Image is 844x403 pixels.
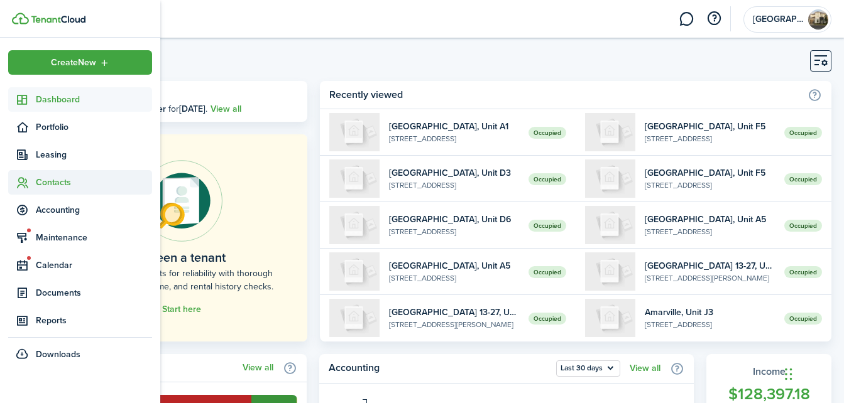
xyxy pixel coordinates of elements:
widget-list-item-title: [GEOGRAPHIC_DATA], Unit D6 [389,213,519,226]
img: TenantCloud [31,16,85,23]
span: Create New [51,58,96,67]
span: Occupied [529,127,566,139]
button: Last 30 days [556,360,620,377]
span: Occupied [784,313,822,325]
widget-list-item-description: [STREET_ADDRESS] [645,226,775,237]
widget-list-item-title: [GEOGRAPHIC_DATA], Unit A5 [645,213,775,226]
widget-list-item-description: [STREET_ADDRESS][PERSON_NAME] [389,319,519,330]
img: D3 [329,159,380,198]
widget-list-item-description: [STREET_ADDRESS] [389,133,519,144]
h3: [DATE], [DATE] [91,87,298,103]
widget-list-item-description: [STREET_ADDRESS] [389,226,519,237]
home-placeholder-title: Screen a tenant [138,248,226,267]
span: Portfolio [36,121,152,134]
span: Occupied [784,173,822,185]
img: Amarville [808,9,828,30]
img: A5 [585,206,635,244]
span: Occupied [784,220,822,232]
widget-list-item-title: [GEOGRAPHIC_DATA], Unit A5 [389,259,519,272]
span: Downloads [36,348,80,361]
widget-list-item-title: [GEOGRAPHIC_DATA], Unit A1 [389,120,519,133]
span: Maintenance [36,231,152,244]
img: Online payments [141,160,222,242]
span: Documents [36,286,152,299]
img: TenantCloud [12,13,29,24]
widget-list-item-description: [STREET_ADDRESS] [389,272,519,284]
span: Occupied [529,266,566,278]
span: Occupied [529,220,566,232]
widget-list-item-description: [STREET_ADDRESS] [645,180,775,191]
widget-list-item-title: [GEOGRAPHIC_DATA] 13-27, Unit 13 [645,259,775,272]
span: Contacts [36,176,152,189]
span: Amarville [753,15,803,24]
home-widget-title: Recently viewed [329,87,801,102]
widget-list-item-description: [STREET_ADDRESS] [645,133,775,144]
img: D6 [329,206,380,244]
span: Accounting [36,203,152,217]
img: A5 [329,252,380,291]
b: [DATE] [179,102,206,116]
widget-list-item-title: [GEOGRAPHIC_DATA], Unit D3 [389,166,519,180]
span: Occupied [784,127,822,139]
widget-stats-title: Income [719,364,819,379]
home-placeholder-description: Check your tenants for reliability with thorough background, income, and rental history checks. [85,267,279,293]
span: Reports [36,314,152,327]
a: Reports [8,308,152,333]
span: Occupied [784,266,822,278]
span: Occupied [529,173,566,185]
a: View all [630,363,660,373]
widget-list-item-description: [STREET_ADDRESS] [389,180,519,191]
span: Occupied [529,313,566,325]
a: Dashboard [8,87,152,112]
img: F5 [585,159,635,198]
img: A1 [329,113,380,151]
span: Leasing [36,148,152,161]
iframe: Chat Widget [781,343,844,403]
img: 13 [585,252,635,291]
widget-list-item-title: [GEOGRAPHIC_DATA], Unit F5 [645,120,775,133]
button: Open resource center [703,8,725,30]
widget-list-item-description: [STREET_ADDRESS][PERSON_NAME] [645,272,775,284]
widget-list-item-title: [GEOGRAPHIC_DATA] 13-27, Unit 16 [389,306,519,319]
a: Start here [162,304,201,314]
img: 16 [329,299,380,337]
button: Customise [810,50,831,72]
img: F5 [585,113,635,151]
a: View all [243,363,273,373]
a: Messaging [674,3,698,35]
button: Open menu [556,360,620,377]
span: Calendar [36,259,152,272]
a: View all [211,102,241,116]
span: Dashboard [36,93,152,106]
widget-list-item-title: Amarville, Unit J3 [645,306,775,319]
button: Open menu [8,50,152,75]
widget-list-item-description: [STREET_ADDRESS] [645,319,775,330]
div: Drag [785,355,792,393]
img: J3 [585,299,635,337]
widget-list-item-title: [GEOGRAPHIC_DATA], Unit F5 [645,166,775,180]
home-widget-title: Accounting [329,360,551,377]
